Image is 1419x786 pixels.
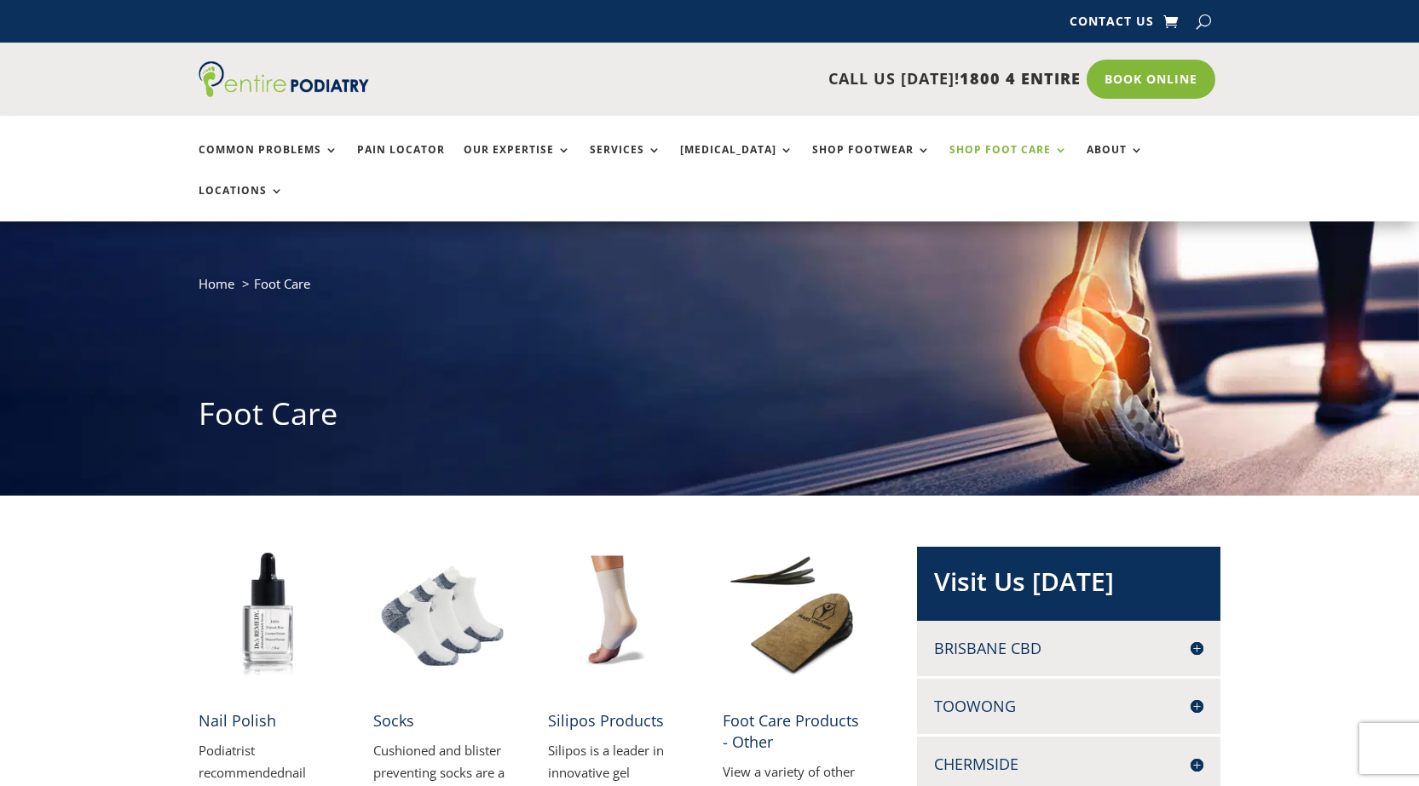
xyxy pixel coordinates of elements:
img: logo (1) [199,61,369,97]
a: [MEDICAL_DATA] [680,144,793,181]
h1: Foot Care [199,393,1221,444]
a: Book Online [1087,60,1215,99]
img: thorlo running socks [373,547,511,685]
h4: Chermside [934,754,1203,775]
a: Home [199,275,234,292]
img: latex heel protector [548,547,686,685]
nav: breadcrumb [199,273,1221,307]
a: Our Expertise [464,144,571,181]
a: Locations [199,185,284,221]
a: Foot Care Products - Other [723,710,859,752]
span: Foot Care [254,275,310,292]
a: Shop Footwear [812,144,931,181]
p: CALL US [DATE]! [435,68,1081,90]
span: 1800 4 ENTIRE [960,68,1081,89]
a: Nail Polish [199,710,276,731]
a: Common Problems [199,144,338,181]
a: Services [590,144,661,181]
a: Shop Foot Care [949,144,1068,181]
img: heel lift [723,547,861,685]
h4: Brisbane CBD [934,638,1203,659]
h2: Visit Us [DATE] [934,564,1203,608]
a: Silipos Products [548,710,664,731]
h4: Toowong [934,696,1203,717]
a: Entire Podiatry [199,83,369,100]
a: About [1087,144,1144,181]
a: Socks [373,710,414,731]
a: Contact Us [1070,15,1154,34]
a: Pain Locator [357,144,445,181]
